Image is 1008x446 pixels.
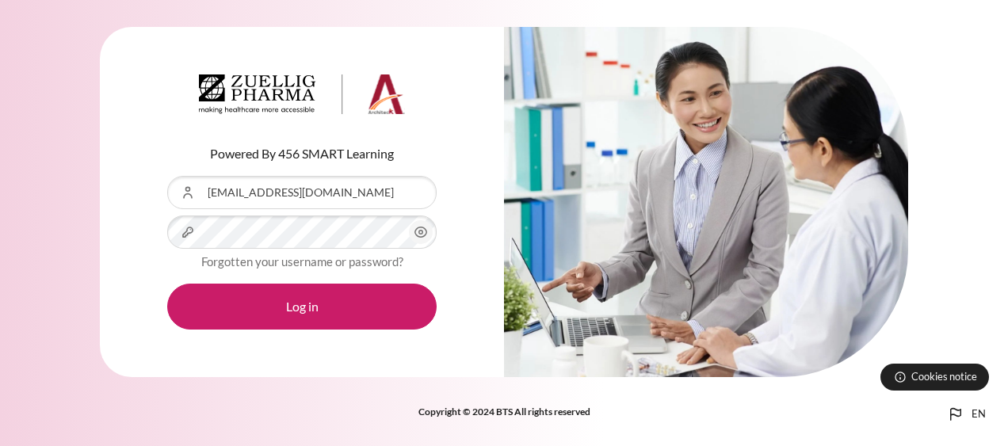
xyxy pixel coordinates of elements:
[167,284,437,330] button: Log in
[880,364,989,391] button: Cookies notice
[940,398,992,430] button: Languages
[418,406,590,417] strong: Copyright © 2024 BTS All rights reserved
[167,144,437,163] p: Powered By 456 SMART Learning
[972,406,986,422] span: en
[199,74,405,120] a: Architeck
[167,176,437,209] input: Username or Email Address
[199,74,405,114] img: Architeck
[911,369,977,384] span: Cookies notice
[201,254,403,269] a: Forgotten your username or password?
